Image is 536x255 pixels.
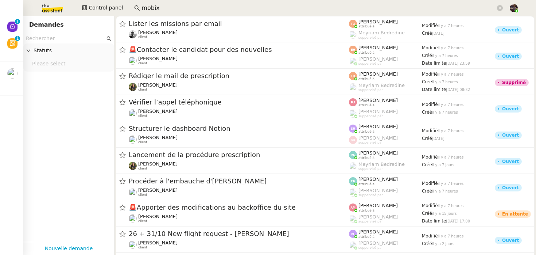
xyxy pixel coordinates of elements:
span: Rédiger le mail de prescription [129,73,349,79]
div: Statuts [23,43,114,58]
span: Modifié [422,23,438,28]
span: [PERSON_NAME] [358,124,398,129]
p: 1 [16,19,19,26]
span: [PERSON_NAME] [358,45,398,50]
span: Modifié [422,72,438,77]
span: Modifié [422,181,438,186]
span: attribué à [358,77,374,81]
span: Modifié [422,45,438,50]
span: il y a 7 heures [432,110,458,114]
span: [PERSON_NAME] [358,240,398,246]
img: svg [349,151,357,159]
span: Lancement de la procédure prescription [129,152,349,158]
img: users%2FaellJyylmXSg4jqeVbanehhyYJm1%2Favatar%2Fprofile-pic%20(4).png [349,162,357,170]
span: il y a 7 heures [438,234,464,238]
app-user-detailed-label: client [129,56,349,65]
span: Modifié [422,102,438,107]
img: users%2FQNmrJKjvCnhZ9wRJPnUNc9lj8eE3%2Favatar%2F5ca36b56-0364-45de-a850-26ae83da85f1 [129,188,137,196]
span: [PERSON_NAME] [358,150,398,156]
span: [PERSON_NAME] [358,56,398,62]
nz-page-header-title: Demandes [29,20,64,30]
span: 🚨 [129,203,137,211]
span: attribué à [358,235,374,239]
span: [PERSON_NAME] [358,135,398,141]
span: [PERSON_NAME] [138,56,178,61]
span: il y a 15 jours [432,212,457,216]
span: [DATE] 23:59 [446,61,470,65]
span: il y a 7 heures [438,155,464,159]
span: client [138,193,147,197]
span: Statuts [34,46,111,55]
img: users%2F7nLfdXEOePNsgCtodsK58jnyGKv1%2Favatar%2FIMG_1682.jpeg [129,109,137,117]
span: [PERSON_NAME] [138,240,178,246]
span: Meyriam Bedredine [358,83,405,88]
app-user-label: suppervisé par [349,109,422,118]
img: users%2FdHO1iM5N2ObAeWsI96eSgBoqS9g1%2Favatar%2Fdownload.png [129,136,137,144]
img: svg [349,177,357,185]
app-user-detailed-label: client [129,187,349,197]
span: Vérifier l’appel téléphonique [129,99,349,106]
span: suppervisé par [358,141,383,145]
img: users%2FyQfMwtYgTqhRP2YHWHmG2s2LYaD3%2Favatar%2Fprofile-pic.png [349,57,357,65]
span: Modifié [422,155,438,160]
span: Créé [422,79,432,84]
span: suppervisé par [358,114,383,118]
span: attribué à [358,51,374,55]
input: Rechercher [141,3,496,13]
app-user-label: suppervisé par [349,56,422,66]
span: Procéder à l'embauche d'[PERSON_NAME] [129,178,349,184]
span: il y a 7 heures [438,24,464,28]
img: svg [349,203,357,212]
app-user-label: attribué à [349,71,422,81]
span: Lister les missions par email [129,20,349,27]
app-user-label: suppervisé par [349,135,422,145]
span: Modifié [422,203,438,208]
span: [PERSON_NAME] [358,19,398,24]
img: users%2FoFdbodQ3TgNoWt9kP3GXAs5oaCq1%2Favatar%2Fprofile-pic.png [349,215,357,223]
span: [PERSON_NAME] [138,161,178,167]
img: users%2FtCsipqtBlIT0KMI9BbuMozwVXMC3%2Favatar%2Fa3e4368b-cceb-4a6e-a304-dbe285d974c7 [129,214,137,222]
span: attribué à [358,182,374,186]
span: Créé [422,241,432,246]
span: il y a 7 heures [432,54,458,58]
app-user-label: suppervisé par [349,214,422,224]
div: Ouvert [502,54,519,58]
div: Ouvert [502,28,519,32]
app-user-label: attribué à [349,203,422,212]
img: 59e8fd3f-8fb3-40bf-a0b4-07a768509d6a [129,162,137,170]
nz-badge-sup: 1 [15,19,20,24]
app-user-label: suppervisé par [349,188,422,197]
span: Date limite [422,218,446,224]
img: svg [349,136,357,144]
span: [PERSON_NAME] [358,229,398,235]
span: 🚨 [129,46,137,53]
span: il y a 7 heures [432,80,458,84]
img: users%2FoFdbodQ3TgNoWt9kP3GXAs5oaCq1%2Favatar%2Fprofile-pic.png [349,241,357,249]
span: [DATE] [432,31,444,35]
span: il y a 7 heures [438,182,464,186]
img: users%2FoFdbodQ3TgNoWt9kP3GXAs5oaCq1%2Favatar%2Fprofile-pic.png [349,110,357,118]
span: il y a 7 heures [438,46,464,50]
span: Créé [422,211,432,216]
span: 26 + 31/10 New flight request - [PERSON_NAME] [129,231,349,237]
div: Ouvert [502,186,519,190]
span: [PERSON_NAME] [358,176,398,182]
span: Créé [422,53,432,58]
app-user-label: suppervisé par [349,30,422,39]
span: [PERSON_NAME] [358,188,398,193]
img: svg [349,230,357,238]
span: client [138,219,147,223]
app-user-detailed-label: client [129,109,349,118]
span: suppervisé par [358,246,383,250]
span: Créé [422,31,432,36]
span: il y a 7 heures [438,129,464,133]
span: suppervisé par [358,62,383,66]
span: Créé [422,162,432,167]
app-user-label: attribué à [349,150,422,160]
img: users%2FaellJyylmXSg4jqeVbanehhyYJm1%2Favatar%2Fprofile-pic%20(4).png [349,83,357,91]
app-user-detailed-label: client [129,214,349,223]
span: attribué à [358,209,374,213]
span: Meyriam Bedredine [358,30,405,35]
span: Créé [422,110,432,115]
span: [PERSON_NAME] [138,135,178,140]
